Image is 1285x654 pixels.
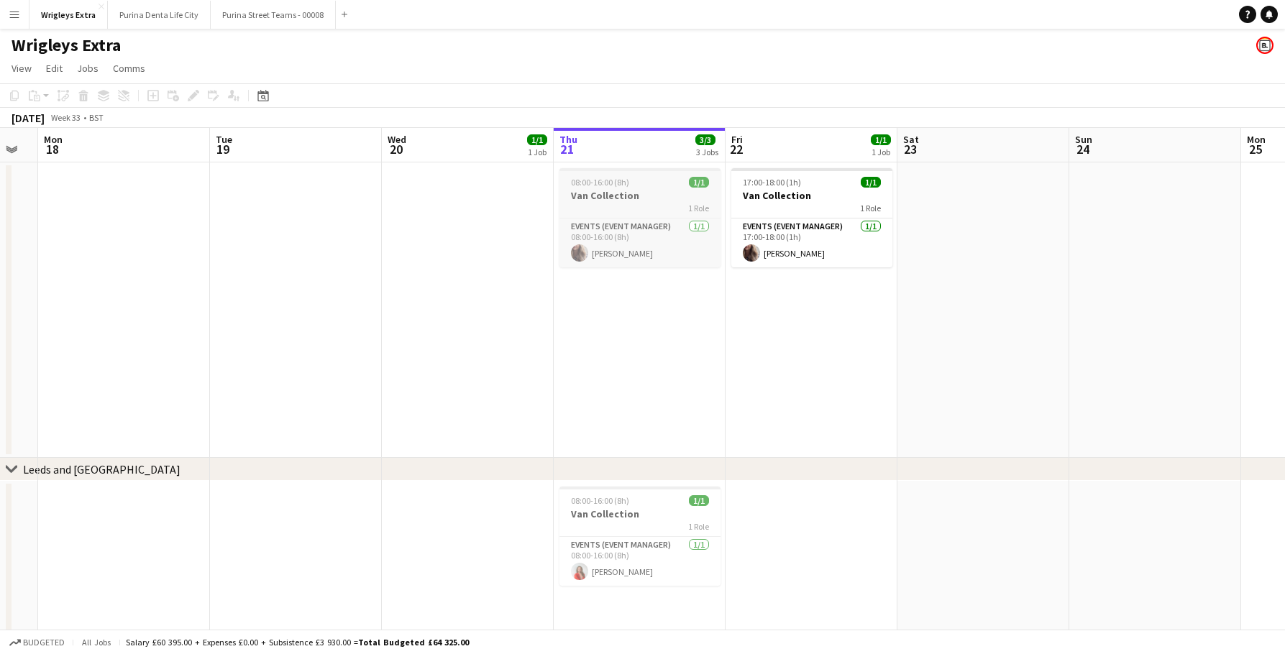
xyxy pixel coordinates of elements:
[901,141,919,157] span: 23
[214,141,232,157] span: 19
[211,1,336,29] button: Purina Street Teams - 00008
[571,495,629,506] span: 08:00-16:00 (8h)
[1073,141,1092,157] span: 24
[689,495,709,506] span: 1/1
[385,141,406,157] span: 20
[108,1,211,29] button: Purina Denta Life City
[388,133,406,146] span: Wed
[559,168,721,267] app-job-card: 08:00-16:00 (8h)1/1Van Collection1 RoleEvents (Event Manager)1/108:00-16:00 (8h)[PERSON_NAME]
[731,218,892,267] app-card-role: Events (Event Manager)1/117:00-18:00 (1h)[PERSON_NAME]
[689,177,709,188] span: 1/1
[528,147,547,157] div: 1 Job
[731,133,743,146] span: Fri
[23,637,65,648] span: Budgeted
[571,177,629,188] span: 08:00-16:00 (8h)
[559,487,721,586] app-job-card: 08:00-16:00 (8h)1/1Van Collection1 RoleEvents (Event Manager)1/108:00-16:00 (8h)[PERSON_NAME]
[695,134,715,145] span: 3/3
[126,637,469,648] div: Salary £60 395.00 + Expenses £0.00 + Subsistence £3 930.00 =
[860,203,881,213] span: 1 Role
[6,59,37,78] a: View
[861,177,881,188] span: 1/1
[688,521,709,532] span: 1 Role
[688,203,709,213] span: 1 Role
[559,189,721,202] h3: Van Collection
[872,147,890,157] div: 1 Job
[79,637,114,648] span: All jobs
[216,133,232,146] span: Tue
[23,462,180,476] div: Leeds and [GEOGRAPHIC_DATA]
[7,635,67,650] button: Budgeted
[12,62,32,75] span: View
[559,133,577,146] span: Thu
[559,218,721,267] app-card-role: Events (Event Manager)1/108:00-16:00 (8h)[PERSON_NAME]
[1245,141,1266,157] span: 25
[12,111,45,125] div: [DATE]
[559,507,721,520] h3: Van Collection
[89,112,104,123] div: BST
[47,112,83,123] span: Week 33
[1256,37,1273,54] app-user-avatar: Bounce Activations Ltd
[527,134,547,145] span: 1/1
[71,59,104,78] a: Jobs
[29,1,108,29] button: Wrigleys Extra
[731,168,892,267] app-job-card: 17:00-18:00 (1h)1/1Van Collection1 RoleEvents (Event Manager)1/117:00-18:00 (1h)[PERSON_NAME]
[42,141,63,157] span: 18
[557,141,577,157] span: 21
[559,537,721,586] app-card-role: Events (Event Manager)1/108:00-16:00 (8h)[PERSON_NAME]
[871,134,891,145] span: 1/1
[903,133,919,146] span: Sat
[40,59,68,78] a: Edit
[358,637,469,648] span: Total Budgeted £64 325.00
[1075,133,1092,146] span: Sun
[107,59,151,78] a: Comms
[77,62,99,75] span: Jobs
[1247,133,1266,146] span: Mon
[113,62,145,75] span: Comms
[44,133,63,146] span: Mon
[729,141,743,157] span: 22
[731,189,892,202] h3: Van Collection
[696,147,718,157] div: 3 Jobs
[12,34,121,56] h1: Wrigleys Extra
[46,62,63,75] span: Edit
[743,177,801,188] span: 17:00-18:00 (1h)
